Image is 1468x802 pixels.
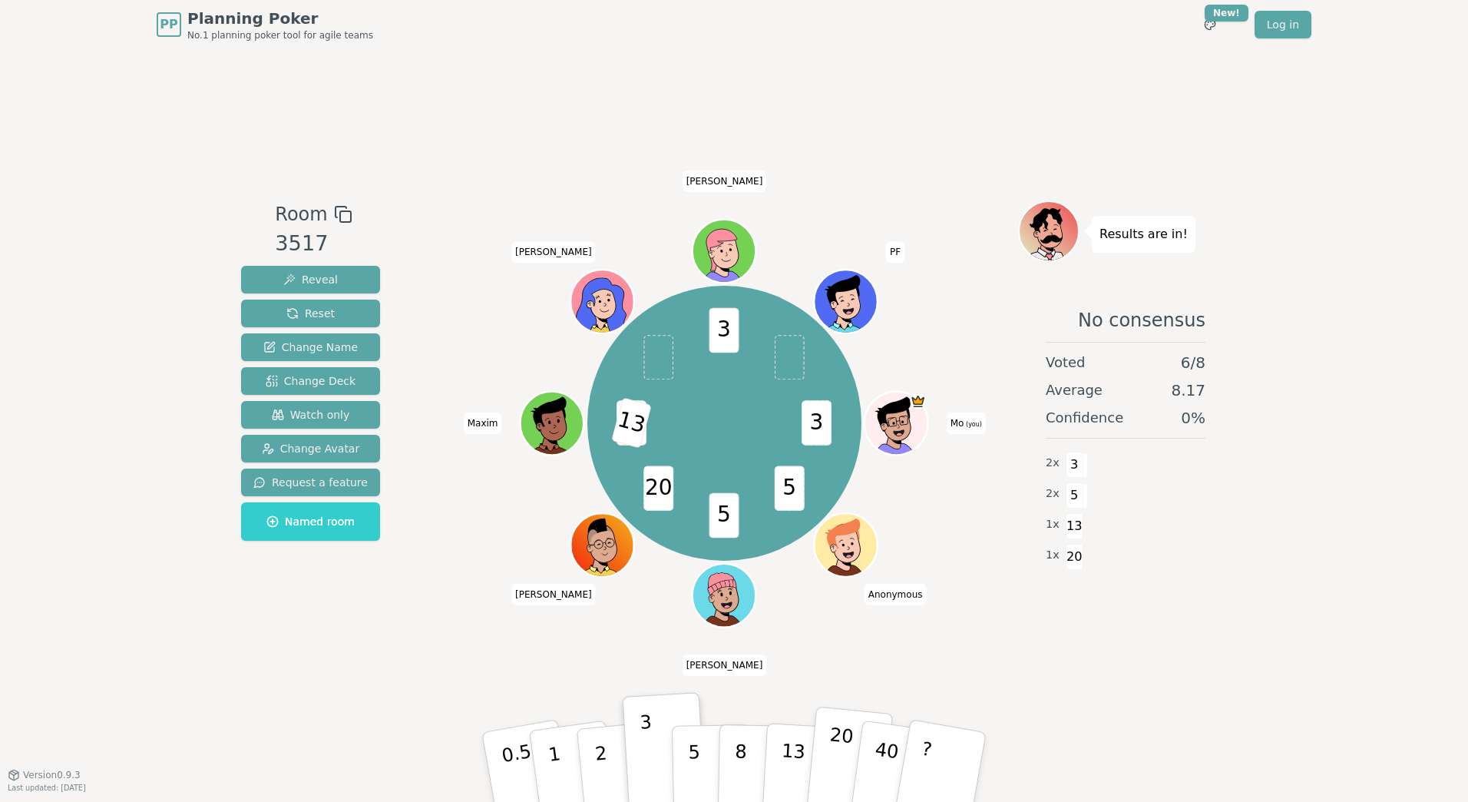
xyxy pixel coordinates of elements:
[241,367,380,395] button: Change Deck
[1046,547,1060,564] span: 1 x
[1066,544,1083,570] span: 20
[1066,482,1083,509] span: 5
[612,398,653,449] span: 13
[1171,379,1205,401] span: 8.17
[241,401,380,429] button: Watch only
[1205,5,1248,22] div: New!
[160,15,177,34] span: PP
[1046,407,1123,429] span: Confidence
[1078,308,1205,333] span: No consensus
[241,502,380,541] button: Named room
[272,407,350,423] span: Watch only
[23,769,81,781] span: Version 0.9.3
[266,514,355,529] span: Named room
[187,29,373,41] span: No.1 planning poker tool for agile teams
[644,466,674,511] span: 20
[1046,352,1086,373] span: Voted
[1046,486,1060,502] span: 2 x
[262,441,360,456] span: Change Avatar
[886,241,904,263] span: Click to change your name
[8,784,86,792] span: Last updated: [DATE]
[275,228,352,260] div: 3517
[865,583,927,605] span: Click to change your name
[683,171,767,192] span: Click to change your name
[241,435,380,462] button: Change Avatar
[283,272,338,287] span: Reveal
[775,466,805,511] span: 5
[263,340,358,355] span: Change Name
[241,266,380,293] button: Reveal
[1255,11,1311,38] a: Log in
[802,401,832,446] span: 3
[275,200,327,228] span: Room
[241,469,380,496] button: Request a feature
[947,413,986,434] span: Click to change your name
[1181,352,1205,373] span: 6 / 8
[511,241,596,263] span: Click to change your name
[157,8,373,41] a: PPPlanning PokerNo.1 planning poker tool for agile teams
[1066,452,1083,478] span: 3
[1196,11,1224,38] button: New!
[683,655,767,676] span: Click to change your name
[1046,455,1060,472] span: 2 x
[1066,513,1083,539] span: 13
[709,493,739,538] span: 5
[1099,224,1188,245] p: Results are in!
[286,306,335,321] span: Reset
[1181,407,1205,429] span: 0 %
[1046,379,1103,401] span: Average
[511,583,596,605] span: Click to change your name
[964,421,982,428] span: (you)
[867,393,927,453] button: Click to change your avatar
[253,475,368,490] span: Request a feature
[241,333,380,361] button: Change Name
[8,769,81,781] button: Version0.9.3
[911,393,927,409] span: Mo is the host
[709,308,739,353] span: 3
[241,300,380,327] button: Reset
[640,711,656,795] p: 3
[187,8,373,29] span: Planning Poker
[1046,516,1060,533] span: 1 x
[266,373,355,389] span: Change Deck
[464,413,502,434] span: Click to change your name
